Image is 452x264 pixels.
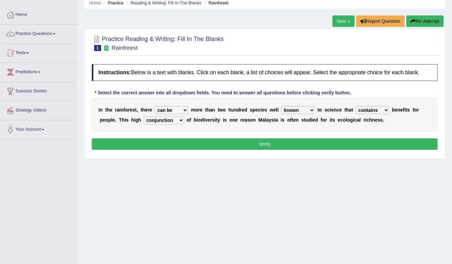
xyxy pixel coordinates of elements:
b: o [195,107,198,113]
b: e [242,107,244,113]
b: e [150,107,152,113]
b: t [140,107,142,113]
b: i [311,117,313,123]
a: Next » [332,15,355,27]
b: e [262,107,264,113]
b: i [223,117,224,123]
b: l [346,117,347,123]
b: i [281,117,282,123]
b: r [240,117,242,123]
b: c [258,107,261,113]
b: t [218,107,219,113]
a: Practice Questions [0,25,77,41]
b: T [119,117,122,123]
b: d [201,117,204,123]
b: n [212,107,215,113]
b: i [274,117,276,123]
b: s [301,117,304,123]
b: o [322,117,325,123]
b: e [331,107,334,113]
b: a [210,107,212,113]
a: Your Account [0,120,77,137]
b: n [100,107,103,113]
a: Tests [0,44,77,60]
b: s [212,117,215,123]
b: f [413,107,414,113]
span: 1 [94,45,101,51]
b: r [148,107,149,113]
b: f [124,107,125,113]
b: d [315,117,318,123]
b: h [138,117,141,123]
b: l [359,117,361,123]
b: h [122,117,125,123]
b: o [287,117,290,123]
b: a [266,117,269,123]
b: i [125,117,126,123]
b: b [194,117,197,123]
b: i [330,117,331,123]
b: e [145,107,148,113]
b: f [403,107,405,113]
b: r [417,107,419,113]
b: c [340,117,343,123]
a: Home [0,5,77,22]
b: s [126,117,129,123]
b: t [406,107,407,113]
b: i [134,117,135,123]
b: t [135,107,137,113]
b: r [325,117,327,123]
b: n [121,107,124,113]
b: p [252,107,255,113]
a: Strategy Videos [0,101,77,118]
small: Rainforest [112,45,137,51]
b: s [325,107,327,113]
b: f [190,117,191,123]
b: w [219,107,223,113]
b: h [346,107,349,113]
b: o [250,117,253,123]
b: r [363,117,365,123]
b: s [247,117,250,123]
b: d [244,107,247,113]
b: d [309,117,312,123]
b: r [210,117,212,123]
b: c [367,117,369,123]
b: v [205,117,208,123]
b: n [232,117,235,123]
b: M [258,117,262,123]
b: e [400,107,403,113]
b: a [349,107,352,113]
b: i [215,117,216,123]
b: t [344,107,346,113]
b: p [108,117,111,123]
b: n [253,117,256,123]
b: s [377,117,380,123]
b: t [216,117,218,123]
b: i [405,107,406,113]
button: Re-Attempt [406,15,444,27]
b: e [293,117,296,123]
b: u [305,117,309,123]
b: e [338,117,340,123]
b: b [392,107,395,113]
b: t [292,117,293,123]
b: h [207,107,210,113]
b: a [245,117,247,123]
b: i [365,117,367,123]
b: h [142,107,145,113]
b: s [407,107,410,113]
b: t [105,107,107,113]
b: m [191,107,195,113]
b: n [372,117,375,123]
b: a [262,117,265,123]
b: r [240,107,242,113]
b: c [327,107,330,113]
b: a [357,117,360,123]
b: g [350,117,353,123]
b: n [234,107,237,113]
b: f [321,117,322,123]
b: e [112,117,115,123]
b: a [276,117,278,123]
b: t [304,117,305,123]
